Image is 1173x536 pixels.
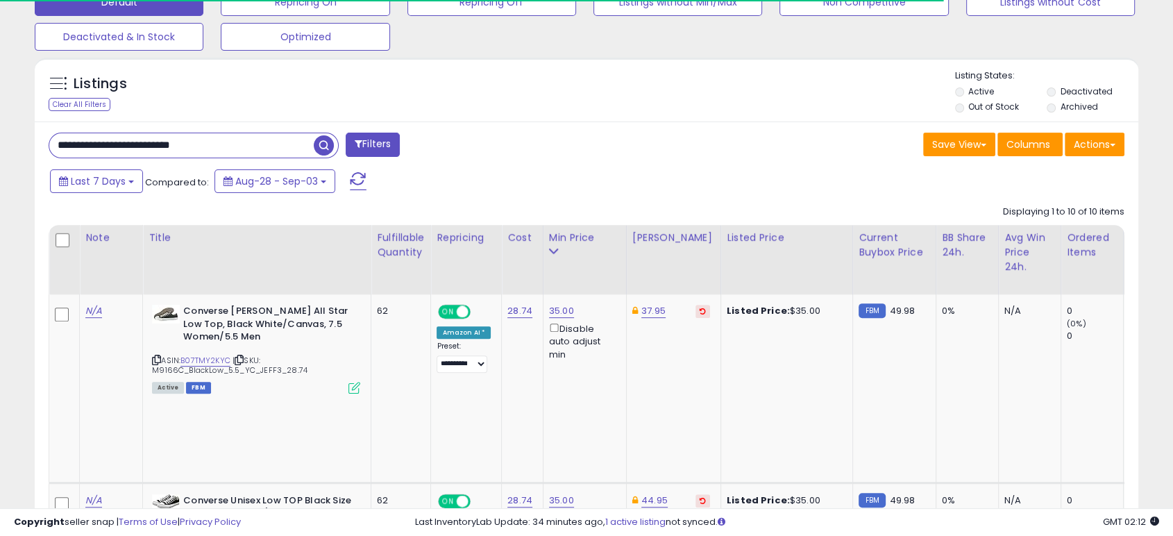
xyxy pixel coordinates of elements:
[440,495,457,507] span: ON
[14,516,241,529] div: seller snap | |
[1004,305,1050,317] div: N/A
[889,304,915,317] span: 49.98
[968,101,1019,112] label: Out of Stock
[632,231,715,245] div: [PERSON_NAME]
[186,382,211,394] span: FBM
[549,494,574,508] a: 35.00
[1067,318,1086,329] small: (0%)
[85,494,102,508] a: N/A
[727,305,842,317] div: $35.00
[221,23,389,51] button: Optimized
[437,231,496,245] div: Repricing
[235,174,318,188] span: Aug-28 - Sep-03
[549,321,616,361] div: Disable auto adjust min
[50,169,143,193] button: Last 7 Days
[149,231,365,245] div: Title
[1006,137,1050,151] span: Columns
[641,494,668,508] a: 44.95
[49,98,110,111] div: Clear All Filters
[1004,494,1050,507] div: N/A
[1065,133,1124,156] button: Actions
[152,355,307,376] span: | SKU: M9166C_BlackLow_5.5_YC_JEFF3_28.74
[923,133,995,156] button: Save View
[440,306,457,318] span: ON
[968,85,994,97] label: Active
[507,304,532,318] a: 28.74
[859,231,930,260] div: Current Buybox Price
[1067,494,1123,507] div: 0
[889,494,915,507] span: 49.98
[145,176,209,189] span: Compared to:
[85,304,102,318] a: N/A
[415,516,1160,529] div: Last InventoryLab Update: 34 minutes ago, not synced.
[214,169,335,193] button: Aug-28 - Sep-03
[942,231,993,260] div: BB Share 24h.
[955,69,1138,83] p: Listing States:
[859,493,886,508] small: FBM
[1067,330,1123,342] div: 0
[119,515,178,528] a: Terms of Use
[152,382,184,394] span: All listings currently available for purchase on Amazon
[1067,231,1117,260] div: Ordered Items
[71,174,126,188] span: Last 7 Days
[14,515,65,528] strong: Copyright
[605,515,666,528] a: 1 active listing
[437,326,491,339] div: Amazon AI *
[997,133,1063,156] button: Columns
[183,305,352,347] b: Converse [PERSON_NAME] All Star Low Top, Black White/Canvas, 7.5 Women/5.5 Men
[1103,515,1159,528] span: 2025-09-13 02:12 GMT
[85,231,137,245] div: Note
[549,304,574,318] a: 35.00
[152,494,180,509] img: 418nz+TadVL._SL40_.jpg
[727,494,790,507] b: Listed Price:
[1061,85,1113,97] label: Deactivated
[1004,231,1055,274] div: Avg Win Price 24h.
[377,305,420,317] div: 62
[152,305,360,392] div: ASIN:
[469,306,491,318] span: OFF
[507,231,537,245] div: Cost
[74,74,127,94] h5: Listings
[727,231,847,245] div: Listed Price
[1061,101,1098,112] label: Archived
[859,303,886,318] small: FBM
[377,231,425,260] div: Fulfillable Quantity
[180,355,230,367] a: B07TMY2KYC
[180,515,241,528] a: Privacy Policy
[641,304,666,318] a: 37.95
[437,342,491,373] div: Preset:
[35,23,203,51] button: Deactivated & In Stock
[346,133,400,157] button: Filters
[727,304,790,317] b: Listed Price:
[942,305,988,317] div: 0%
[152,305,180,324] img: 41PWKN8nnVL._SL40_.jpg
[549,231,621,245] div: Min Price
[727,494,842,507] div: $35.00
[942,494,988,507] div: 0%
[1003,206,1124,219] div: Displaying 1 to 10 of 10 items
[377,494,420,507] div: 62
[183,494,352,524] b: Converse Unisex Low TOP Black Size 7.5 M US Women / 5.5 M US Men
[507,494,532,508] a: 28.74
[1067,305,1123,317] div: 0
